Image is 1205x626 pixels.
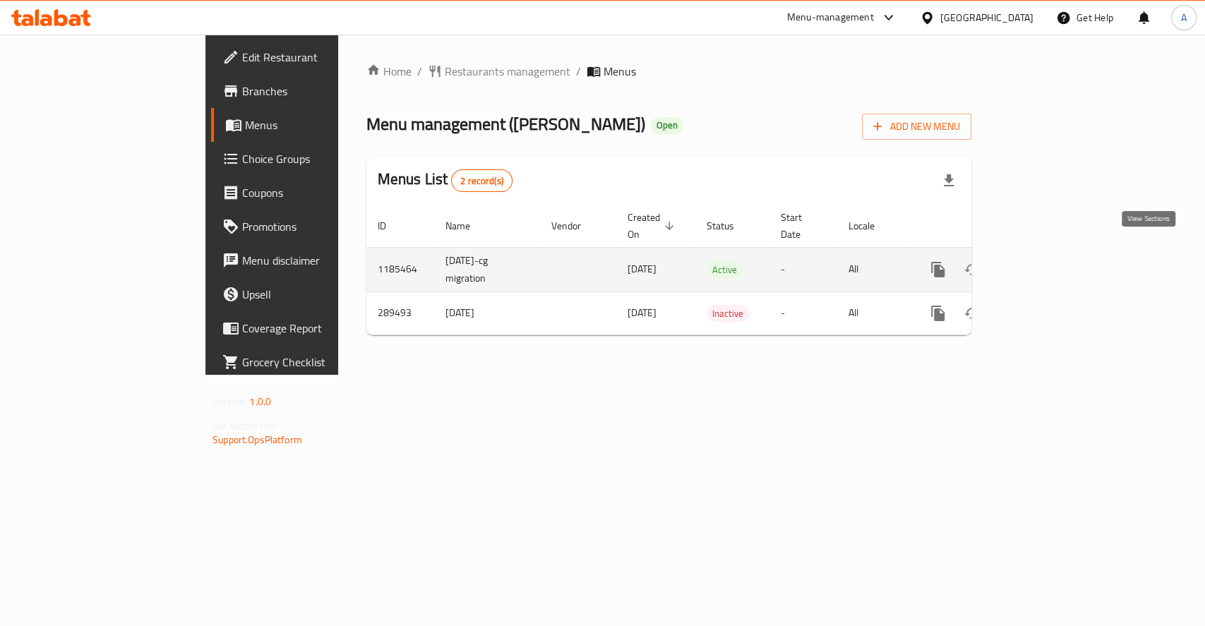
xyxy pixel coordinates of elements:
[211,74,407,108] a: Branches
[849,217,893,234] span: Locale
[366,205,1068,335] table: enhanced table
[242,150,395,167] span: Choice Groups
[781,209,820,243] span: Start Date
[707,306,749,322] span: Inactive
[628,260,657,278] span: [DATE]
[378,217,404,234] span: ID
[211,108,407,142] a: Menus
[242,320,395,337] span: Coverage Report
[628,209,678,243] span: Created On
[211,176,407,210] a: Coupons
[769,291,837,335] td: -
[211,142,407,176] a: Choice Groups
[445,63,570,80] span: Restaurants management
[873,118,960,136] span: Add New Menu
[242,83,395,100] span: Branches
[212,392,247,411] span: Version:
[940,10,1033,25] div: [GEOGRAPHIC_DATA]
[211,311,407,345] a: Coverage Report
[1181,10,1187,25] span: A
[955,253,989,287] button: Change Status
[434,247,540,291] td: [DATE]-cg migration
[651,117,683,134] div: Open
[955,296,989,330] button: Change Status
[211,243,407,277] a: Menu disclaimer
[245,116,395,133] span: Menus
[212,416,277,435] span: Get support on:
[242,252,395,269] span: Menu disclaimer
[249,392,271,411] span: 1.0.0
[921,253,955,287] button: more
[434,291,540,335] td: [DATE]
[452,174,512,188] span: 2 record(s)
[576,63,581,80] li: /
[211,345,407,379] a: Grocery Checklist
[604,63,636,80] span: Menus
[378,169,512,192] h2: Menus List
[932,164,966,198] div: Export file
[445,217,488,234] span: Name
[428,63,570,80] a: Restaurants management
[366,108,645,140] span: Menu management ( [PERSON_NAME] )
[242,184,395,201] span: Coupons
[366,63,971,80] nav: breadcrumb
[211,40,407,74] a: Edit Restaurant
[451,169,512,192] div: Total records count
[211,210,407,243] a: Promotions
[212,431,302,449] a: Support.OpsPlatform
[242,218,395,235] span: Promotions
[910,205,1068,248] th: Actions
[707,262,743,278] span: Active
[707,305,749,322] div: Inactive
[787,9,874,26] div: Menu-management
[242,286,395,303] span: Upsell
[628,303,657,322] span: [DATE]
[242,354,395,371] span: Grocery Checklist
[707,217,753,234] span: Status
[211,277,407,311] a: Upsell
[651,119,683,131] span: Open
[417,63,422,80] li: /
[921,296,955,330] button: more
[862,114,971,140] button: Add New Menu
[837,247,910,291] td: All
[837,291,910,335] td: All
[551,217,599,234] span: Vendor
[242,49,395,66] span: Edit Restaurant
[707,261,743,278] div: Active
[769,247,837,291] td: -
